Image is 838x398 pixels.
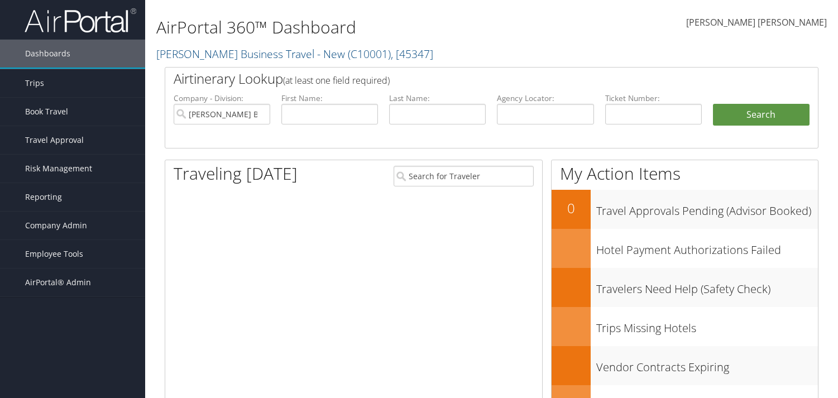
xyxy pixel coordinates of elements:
label: First Name: [281,93,378,104]
h1: My Action Items [552,162,818,185]
span: Company Admin [25,212,87,239]
label: Ticket Number: [605,93,702,104]
a: [PERSON_NAME] Business Travel - New [156,46,433,61]
a: Hotel Payment Authorizations Failed [552,229,818,268]
span: Risk Management [25,155,92,183]
span: Travel Approval [25,126,84,154]
a: 0Travel Approvals Pending (Advisor Booked) [552,190,818,229]
input: Search for Traveler [394,166,534,186]
span: Dashboards [25,40,70,68]
h2: Airtinerary Lookup [174,69,755,88]
span: AirPortal® Admin [25,268,91,296]
h1: Traveling [DATE] [174,162,298,185]
h3: Trips Missing Hotels [596,315,818,336]
h3: Vendor Contracts Expiring [596,354,818,375]
h2: 0 [552,199,591,218]
span: , [ 45347 ] [391,46,433,61]
button: Search [713,104,810,126]
span: Book Travel [25,98,68,126]
span: Employee Tools [25,240,83,268]
a: Vendor Contracts Expiring [552,346,818,385]
label: Agency Locator: [497,93,593,104]
span: ( C10001 ) [348,46,391,61]
a: Trips Missing Hotels [552,307,818,346]
span: Reporting [25,183,62,211]
h3: Travelers Need Help (Safety Check) [596,276,818,297]
h3: Hotel Payment Authorizations Failed [596,237,818,258]
a: [PERSON_NAME] [PERSON_NAME] [686,6,827,40]
span: Trips [25,69,44,97]
h3: Travel Approvals Pending (Advisor Booked) [596,198,818,219]
span: [PERSON_NAME] [PERSON_NAME] [686,16,827,28]
a: Travelers Need Help (Safety Check) [552,268,818,307]
label: Company - Division: [174,93,270,104]
span: (at least one field required) [283,74,390,87]
img: airportal-logo.png [25,7,136,33]
label: Last Name: [389,93,486,104]
h1: AirPortal 360™ Dashboard [156,16,604,39]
